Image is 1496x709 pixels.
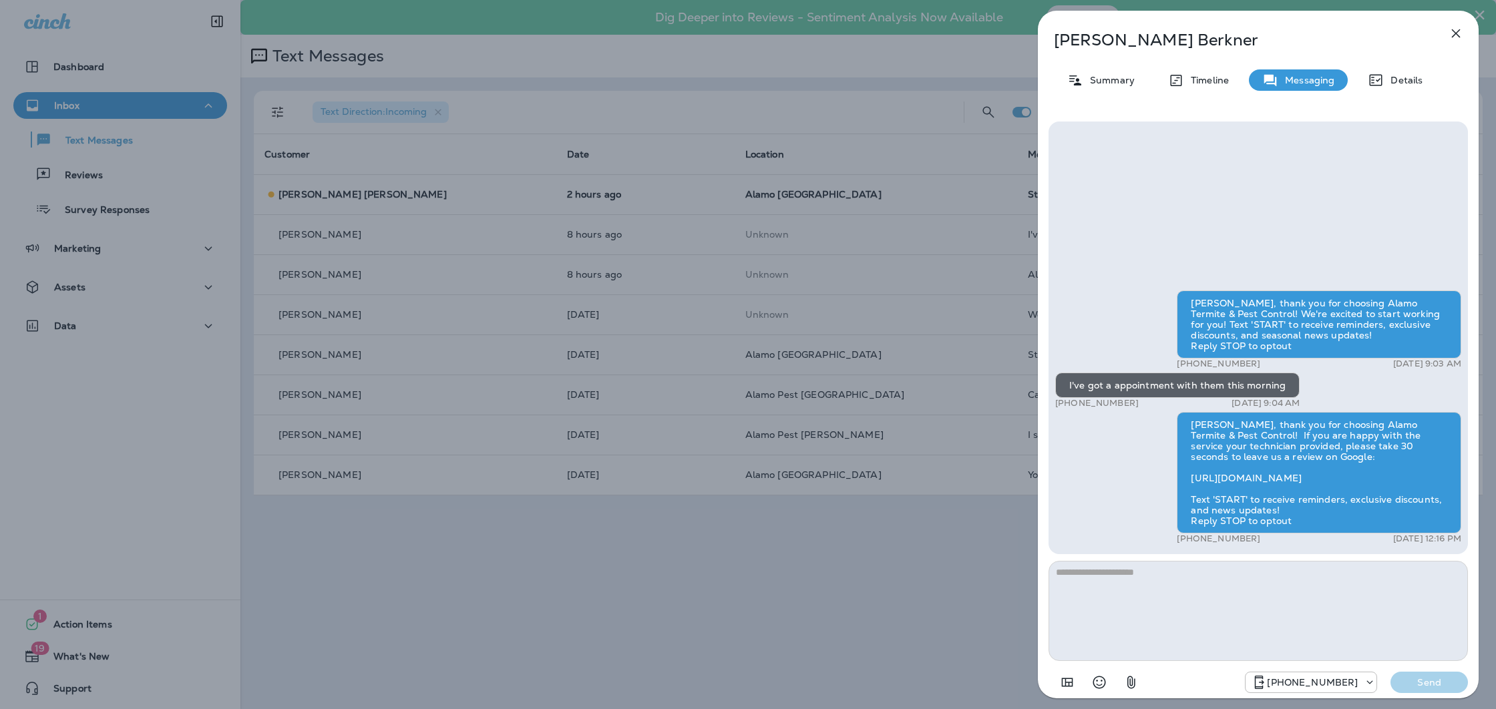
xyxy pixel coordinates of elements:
[1393,533,1461,544] p: [DATE] 12:16 PM
[1267,677,1358,688] p: [PHONE_NUMBER]
[1055,373,1300,398] div: I've got a appointment with them this morning
[1177,412,1461,533] div: [PERSON_NAME], thank you for choosing Alamo Termite & Pest Control! If you are happy with the ser...
[1055,398,1139,409] p: [PHONE_NUMBER]
[1393,359,1461,369] p: [DATE] 9:03 AM
[1177,533,1260,544] p: [PHONE_NUMBER]
[1184,75,1229,85] p: Timeline
[1086,669,1113,696] button: Select an emoji
[1054,31,1419,49] p: [PERSON_NAME] Berkner
[1278,75,1334,85] p: Messaging
[1054,669,1081,696] button: Add in a premade template
[1177,290,1461,359] div: [PERSON_NAME], thank you for choosing Alamo Termite & Pest Control! We're excited to start workin...
[1246,674,1376,690] div: +1 (817) 204-6820
[1384,75,1423,85] p: Details
[1083,75,1135,85] p: Summary
[1177,359,1260,369] p: [PHONE_NUMBER]
[1232,398,1300,409] p: [DATE] 9:04 AM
